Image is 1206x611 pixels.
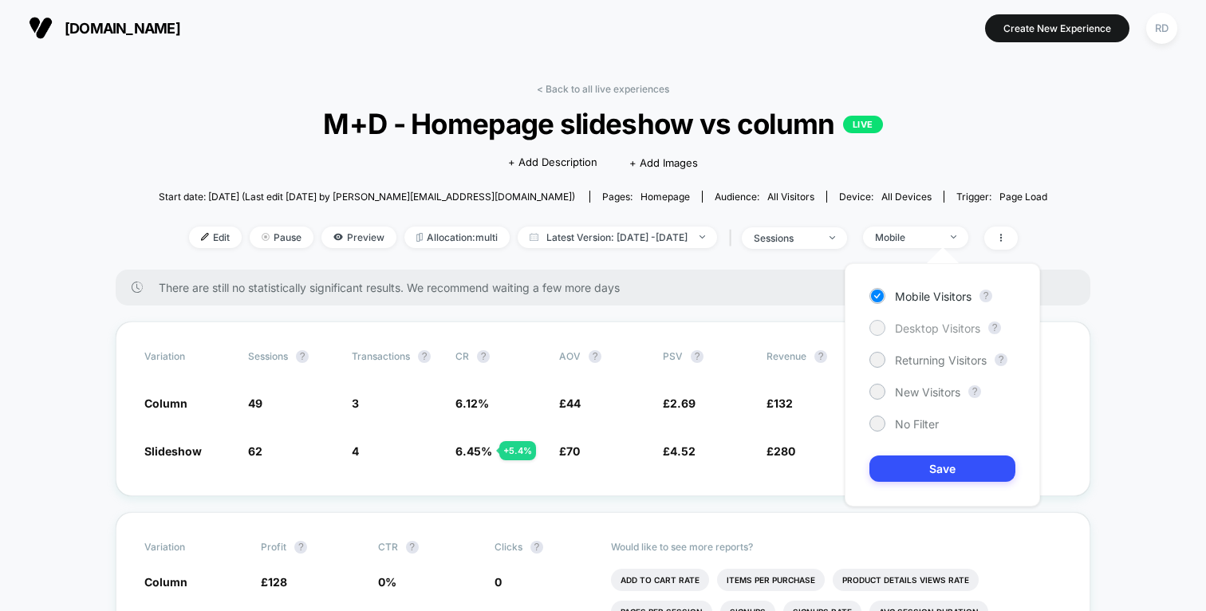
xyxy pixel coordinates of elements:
li: Product Details Views Rate [833,569,979,591]
span: No Filter [895,417,939,431]
span: Clicks [495,541,522,553]
button: ? [988,321,1001,334]
span: 3 [352,396,359,410]
span: [DOMAIN_NAME] [65,20,180,37]
span: Edit [189,227,242,248]
button: ? [814,350,827,363]
span: 0 [495,575,502,589]
button: ? [691,350,703,363]
button: ? [406,541,419,554]
div: Mobile [875,231,939,243]
span: Preview [321,227,396,248]
span: New Visitors [895,385,960,399]
button: ? [530,541,543,554]
span: + Add Description [508,155,597,171]
span: 4 [352,444,359,458]
span: 0 % [378,575,396,589]
span: 128 [268,575,287,589]
span: CTR [378,541,398,553]
div: Trigger: [956,191,1047,203]
li: Items Per Purchase [717,569,825,591]
span: £ [559,396,581,410]
button: Create New Experience [985,14,1129,42]
img: rebalance [416,233,423,242]
img: end [262,233,270,241]
img: calendar [530,233,538,241]
span: Page Load [999,191,1047,203]
button: ? [589,350,601,363]
span: Latest Version: [DATE] - [DATE] [518,227,717,248]
div: + 5.4 % [499,441,536,460]
img: end [700,235,705,238]
span: £ [663,396,696,410]
span: 70 [566,444,580,458]
div: sessions [754,232,818,244]
img: Visually logo [29,16,53,40]
button: [DOMAIN_NAME] [24,15,185,41]
span: CR [455,350,469,362]
span: Start date: [DATE] (Last edit [DATE] by [PERSON_NAME][EMAIL_ADDRESS][DOMAIN_NAME]) [159,191,575,203]
span: Pause [250,227,313,248]
button: Save [869,455,1015,482]
div: RD [1146,13,1177,44]
span: | [725,227,742,250]
span: M+D - Homepage slideshow vs column [203,107,1003,140]
span: £ [261,575,287,589]
span: £ [559,444,580,458]
p: Would like to see more reports? [611,541,1062,553]
span: £ [767,444,795,458]
span: 4.52 [670,444,696,458]
span: Column [144,396,187,410]
span: Column [144,575,187,589]
div: Pages: [602,191,690,203]
button: ? [296,350,309,363]
span: Variation [144,350,232,363]
span: 62 [248,444,262,458]
button: ? [968,385,981,398]
span: Desktop Visitors [895,321,980,335]
span: Allocation: multi [404,227,510,248]
span: 132 [774,396,793,410]
span: 2.69 [670,396,696,410]
img: end [830,236,835,239]
span: Variation [144,541,232,554]
span: Returning Visitors [895,353,987,367]
span: Mobile Visitors [895,290,972,303]
span: 280 [774,444,795,458]
span: Revenue [767,350,806,362]
img: end [951,235,956,238]
span: There are still no statistically significant results. We recommend waiting a few more days [159,281,1058,294]
span: 49 [248,396,262,410]
span: + Add Images [629,156,698,169]
span: Profit [261,541,286,553]
button: ? [418,350,431,363]
span: homepage [640,191,690,203]
button: ? [477,350,490,363]
span: Transactions [352,350,410,362]
button: RD [1141,12,1182,45]
img: edit [201,233,209,241]
span: Sessions [248,350,288,362]
button: ? [979,290,992,302]
button: ? [294,541,307,554]
span: 6.45 % [455,444,492,458]
span: £ [767,396,793,410]
span: AOV [559,350,581,362]
span: 44 [566,396,581,410]
li: Add To Cart Rate [611,569,709,591]
span: Device: [826,191,944,203]
button: ? [995,353,1007,366]
span: Slideshow [144,444,202,458]
span: PSV [663,350,683,362]
a: < Back to all live experiences [537,83,669,95]
div: Audience: [715,191,814,203]
span: All Visitors [767,191,814,203]
span: all devices [881,191,932,203]
span: £ [663,444,696,458]
p: LIVE [843,116,883,133]
span: 6.12 % [455,396,489,410]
